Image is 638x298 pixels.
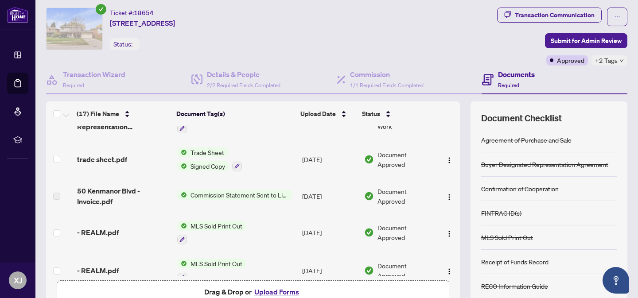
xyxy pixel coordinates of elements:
th: (17) File Name [73,101,173,126]
span: 2/2 Required Fields Completed [207,82,280,89]
span: trade sheet.pdf [77,154,127,165]
h4: Commission [350,69,424,80]
div: Ticket #: [110,8,154,18]
img: Document Status [364,155,374,164]
img: Logo [446,230,453,237]
img: Status Icon [177,190,187,200]
button: Logo [442,225,456,240]
span: ellipsis [614,14,620,20]
div: FINTRAC ID(s) [481,208,521,218]
button: Open asap [603,267,629,294]
span: Document Checklist [481,112,562,124]
span: 18654 [134,9,154,17]
div: Status: [110,38,140,50]
button: Status IconMLS Sold Print Out [177,221,246,245]
span: Document Approved [377,150,435,169]
span: Upload Date [300,109,336,119]
img: Document Status [364,266,374,275]
h4: Transaction Wizard [63,69,125,80]
span: MLS Sold Print Out [187,221,246,231]
span: [STREET_ADDRESS] [110,18,175,28]
span: Signed Copy [187,161,229,171]
span: Document Approved [377,223,435,242]
td: [DATE] [299,214,361,252]
span: Status [362,109,380,119]
h4: Documents [498,69,535,80]
span: - [134,40,136,48]
img: logo [7,7,28,23]
button: Upload Forms [252,286,302,298]
img: Status Icon [177,147,187,157]
button: Status IconTrade SheetStatus IconSigned Copy [177,147,242,171]
img: Status Icon [177,259,187,268]
span: Trade Sheet [187,147,228,157]
td: [DATE] [299,140,361,178]
span: XJ [14,274,22,286]
span: check-circle [96,4,106,15]
div: MLS Sold Print Out [481,232,533,242]
div: Agreement of Purchase and Sale [481,135,572,145]
span: Required [63,82,84,89]
div: RECO Information Guide [481,281,548,291]
h4: Details & People [207,69,280,80]
span: Document Approved [377,261,435,280]
span: Approved [557,55,584,65]
img: Status Icon [177,161,187,171]
td: [DATE] [299,252,361,290]
div: Confirmation of Cooperation [481,184,559,194]
button: Submit for Admin Review [545,33,627,48]
span: Submit for Admin Review [551,34,622,48]
div: Buyer Designated Representation Agreement [481,159,608,169]
span: +2 Tags [595,55,618,66]
span: Document Approved [377,186,435,206]
button: Status IconCommission Statement Sent to Listing Brokerage [177,190,292,200]
div: Transaction Communication [515,8,595,22]
span: MLS Sold Print Out [187,259,246,268]
div: Receipt of Funds Record [481,257,549,267]
span: 50 Kenmanor Blvd - Invoice.pdf [77,186,170,207]
th: Document Tag(s) [173,101,297,126]
button: Logo [442,189,456,203]
img: Logo [446,194,453,201]
td: [DATE] [299,178,361,214]
span: - REALM.pdf [77,265,119,276]
span: down [619,58,624,63]
img: Status Icon [177,221,187,231]
span: Commission Statement Sent to Listing Brokerage [187,190,292,200]
img: Logo [446,157,453,164]
button: Logo [442,152,456,166]
img: Document Status [364,191,374,201]
button: Status IconMLS Sold Print Out [177,259,246,283]
th: Status [358,101,436,126]
span: (17) File Name [77,109,119,119]
span: - REALM.pdf [77,227,119,238]
span: Required [498,82,519,89]
img: Document Status [364,228,374,237]
span: 1/1 Required Fields Completed [350,82,424,89]
button: Transaction Communication [497,8,602,23]
th: Upload Date [297,101,358,126]
img: IMG-E9507707_1.jpg [47,8,102,50]
img: Logo [446,268,453,275]
button: Logo [442,263,456,278]
span: Drag & Drop or [204,286,302,298]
